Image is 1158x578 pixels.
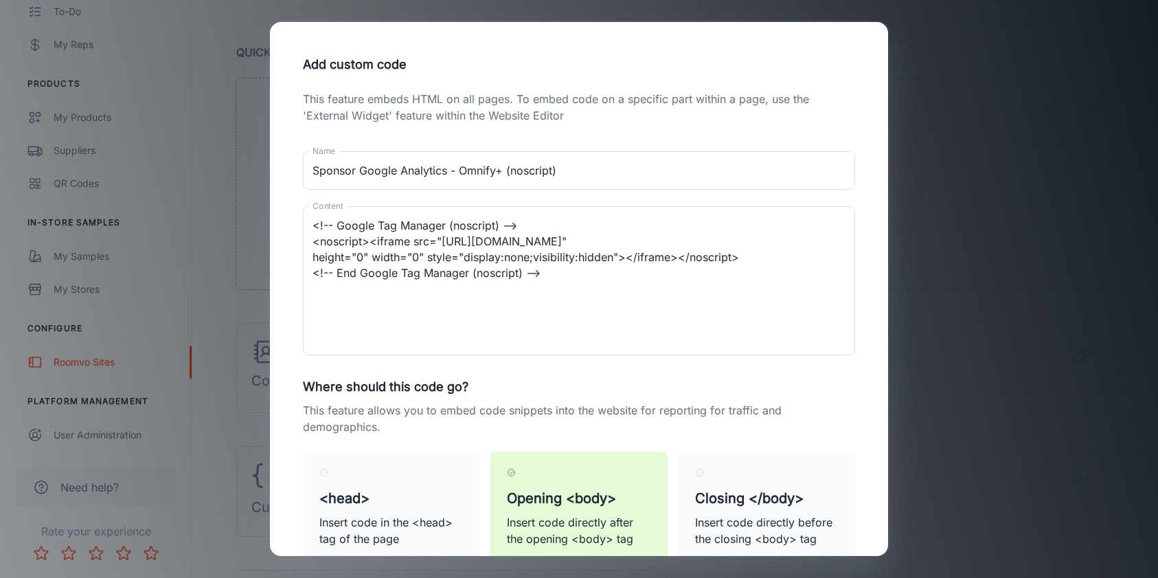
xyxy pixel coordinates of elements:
h5: Opening <body> [507,488,650,509]
label: <head>Insert code in the <head> tag of the page [303,452,479,564]
input: Set a name for your code snippet [303,151,855,190]
label: Opening <body>Insert code directly after the opening <body> tag [490,452,667,564]
label: Closing </body>Insert code directly before the closing <body> tag [679,452,855,564]
p: This feature allows you to embed code snippets into the website for reporting for traffic and dem... [303,402,855,435]
h5: <head> [319,488,463,509]
h5: Closing </body> [695,488,839,509]
p: Insert code in the <head> tag of the page [319,514,463,547]
label: Content [313,200,343,212]
p: Insert code directly before the closing <body> tag [695,514,839,547]
h2: Add custom code [286,38,872,91]
label: Name [313,145,335,157]
textarea: <!-- Google Tag Manager (noscript) --> <noscript><iframe src="[URL][DOMAIN_NAME]" height="0" widt... [313,218,845,344]
h6: Where should this code go? [303,377,855,397]
p: This feature embeds HTML on all pages. To embed code on a specific part within a page, use the 'E... [303,91,855,124]
p: Insert code directly after the opening <body> tag [507,514,650,547]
